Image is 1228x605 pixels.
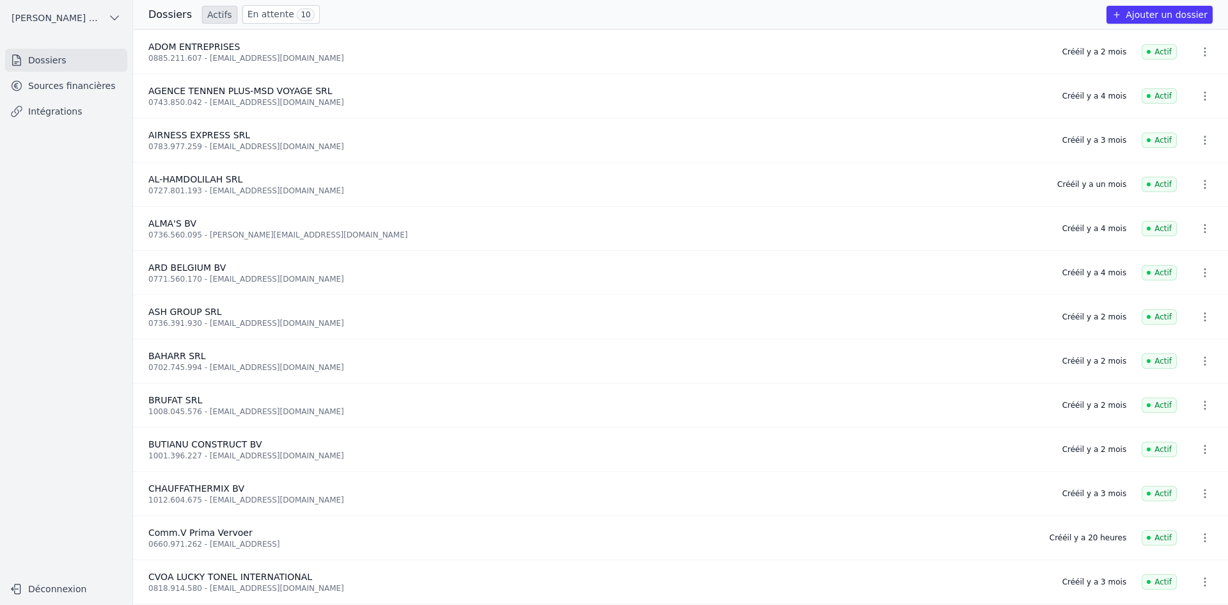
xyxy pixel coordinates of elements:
span: Actif [1142,353,1177,369]
div: Créé il y a 2 mois [1062,312,1126,322]
a: En attente 10 [242,5,320,24]
div: Créé il y a 2 mois [1062,444,1126,455]
div: Créé il y a 4 mois [1062,223,1126,234]
span: BRUFAT SRL [148,395,202,405]
span: CVOA LUCKY TONEL INTERNATIONAL [148,572,312,582]
span: [PERSON_NAME] ET PARTNERS SRL [12,12,103,24]
span: Comm.V Prima Vervoer [148,528,253,538]
div: Créé il y a 2 mois [1062,47,1126,57]
div: Créé il y a 3 mois [1062,577,1126,587]
a: Actifs [202,6,237,24]
div: 0818.914.580 - [EMAIL_ADDRESS][DOMAIN_NAME] [148,583,1047,593]
span: ADOM ENTREPRISES [148,42,240,52]
div: 0736.391.930 - [EMAIL_ADDRESS][DOMAIN_NAME] [148,318,1047,328]
div: 0727.801.193 - [EMAIL_ADDRESS][DOMAIN_NAME] [148,186,1042,196]
span: Actif [1142,398,1177,413]
span: Actif [1142,530,1177,545]
span: Actif [1142,574,1177,590]
span: Actif [1142,44,1177,60]
div: Créé il y a 4 mois [1062,268,1126,278]
div: Créé il y a 2 mois [1062,356,1126,366]
div: 0743.850.042 - [EMAIL_ADDRESS][DOMAIN_NAME] [148,97,1047,108]
h3: Dossiers [148,7,192,22]
div: 1012.604.675 - [EMAIL_ADDRESS][DOMAIN_NAME] [148,495,1047,505]
span: BUTIANU CONSTRUCT BV [148,439,262,449]
button: Ajouter un dossier [1106,6,1213,24]
span: Actif [1142,486,1177,501]
div: 0736.560.095 - [PERSON_NAME][EMAIL_ADDRESS][DOMAIN_NAME] [148,230,1047,240]
a: Sources financières [5,74,127,97]
div: 1001.396.227 - [EMAIL_ADDRESS][DOMAIN_NAME] [148,451,1047,461]
a: Intégrations [5,100,127,123]
span: AL-HAMDOLILAH SRL [148,174,242,184]
div: Créé il y a 3 mois [1062,135,1126,145]
div: 0660.971.262 - [EMAIL_ADDRESS] [148,539,1034,549]
span: ASH GROUP SRL [148,307,222,317]
span: AIRNESS EXPRESS SRL [148,130,250,140]
div: Créé il y a un mois [1057,179,1126,190]
div: Créé il y a 3 mois [1062,488,1126,499]
button: [PERSON_NAME] ET PARTNERS SRL [5,8,127,28]
div: 0885.211.607 - [EMAIL_ADDRESS][DOMAIN_NAME] [148,53,1047,63]
div: Créé il y a 4 mois [1062,91,1126,101]
span: ARD BELGIUM BV [148,262,226,273]
div: 0783.977.259 - [EMAIL_ADDRESS][DOMAIN_NAME] [148,141,1047,152]
div: 0771.560.170 - [EMAIL_ADDRESS][DOMAIN_NAME] [148,274,1047,284]
span: Actif [1142,309,1177,325]
span: Actif [1142,221,1177,236]
div: 1008.045.576 - [EMAIL_ADDRESS][DOMAIN_NAME] [148,407,1047,417]
span: Actif [1142,133,1177,148]
div: Créé il y a 2 mois [1062,400,1126,410]
span: CHAUFFATHERMIX BV [148,483,244,494]
span: 10 [297,8,314,21]
span: Actif [1142,88,1177,104]
a: Dossiers [5,49,127,72]
span: Actif [1142,177,1177,192]
span: Actif [1142,265,1177,280]
span: BAHARR SRL [148,351,206,361]
button: Déconnexion [5,579,127,599]
span: Actif [1142,442,1177,457]
div: 0702.745.994 - [EMAIL_ADDRESS][DOMAIN_NAME] [148,362,1047,373]
div: Créé il y a 20 heures [1050,533,1126,543]
span: AGENCE TENNEN PLUS-MSD VOYAGE SRL [148,86,333,96]
span: ALMA'S BV [148,218,196,229]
